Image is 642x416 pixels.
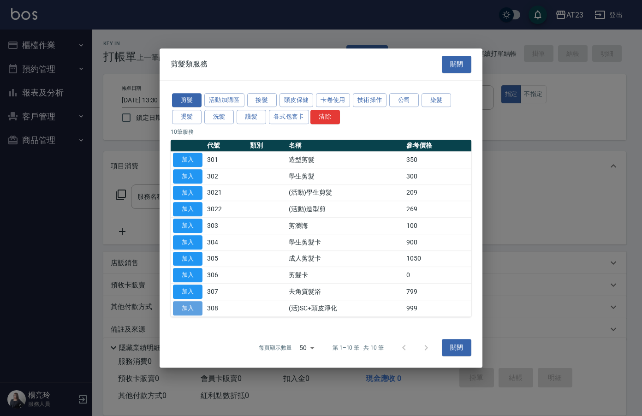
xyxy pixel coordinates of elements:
button: 加入 [173,285,202,299]
th: 名稱 [286,140,404,152]
button: 加入 [173,153,202,167]
td: 304 [205,234,248,250]
th: 參考價格 [404,140,471,152]
button: 關閉 [442,56,471,73]
td: 學生剪髮卡 [286,234,404,250]
button: 各式包套卡 [269,110,309,124]
button: 加入 [173,268,202,282]
td: 209 [404,184,471,201]
td: 剪髮卡 [286,267,404,284]
td: 269 [404,201,471,218]
button: 加入 [173,301,202,315]
button: 清除 [310,110,340,124]
td: 900 [404,234,471,250]
button: 接髮 [247,93,277,107]
td: 307 [205,284,248,300]
td: 300 [404,168,471,184]
button: 加入 [173,219,202,233]
button: 關閉 [442,339,471,357]
td: 剪瀏海 [286,218,404,234]
td: 305 [205,250,248,267]
div: 50 [296,335,318,360]
td: 成人剪髮卡 [286,250,404,267]
button: 加入 [173,235,202,250]
p: 第 1–10 筆 共 10 筆 [333,344,384,352]
td: 303 [205,218,248,234]
td: 350 [404,152,471,168]
span: 剪髮類服務 [171,59,208,69]
button: 卡卷使用 [316,93,350,107]
th: 代號 [205,140,248,152]
td: 100 [404,218,471,234]
td: 1050 [404,250,471,267]
td: 999 [404,300,471,316]
p: 10 筆服務 [171,128,471,136]
td: (活)SC+頭皮淨化 [286,300,404,316]
td: 造型剪髮 [286,152,404,168]
button: 公司 [389,93,419,107]
td: 3022 [205,201,248,218]
td: 306 [205,267,248,284]
p: 每頁顯示數量 [259,344,292,352]
td: 301 [205,152,248,168]
td: (活動)造型剪 [286,201,404,218]
td: 去角質髮浴 [286,284,404,300]
button: 技術操作 [353,93,387,107]
button: 染髮 [422,93,451,107]
button: 活動加購區 [204,93,244,107]
button: 護髮 [237,110,266,124]
td: 學生剪髮 [286,168,404,184]
td: 799 [404,284,471,300]
button: 洗髮 [204,110,234,124]
td: 302 [205,168,248,184]
button: 加入 [173,169,202,184]
button: 燙髮 [172,110,202,124]
td: (活動)學生剪髮 [286,184,404,201]
button: 加入 [173,186,202,200]
td: 3021 [205,184,248,201]
button: 加入 [173,252,202,266]
button: 剪髮 [172,93,202,107]
td: 308 [205,300,248,316]
th: 類別 [248,140,286,152]
td: 0 [404,267,471,284]
button: 頭皮保健 [279,93,314,107]
button: 加入 [173,202,202,216]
